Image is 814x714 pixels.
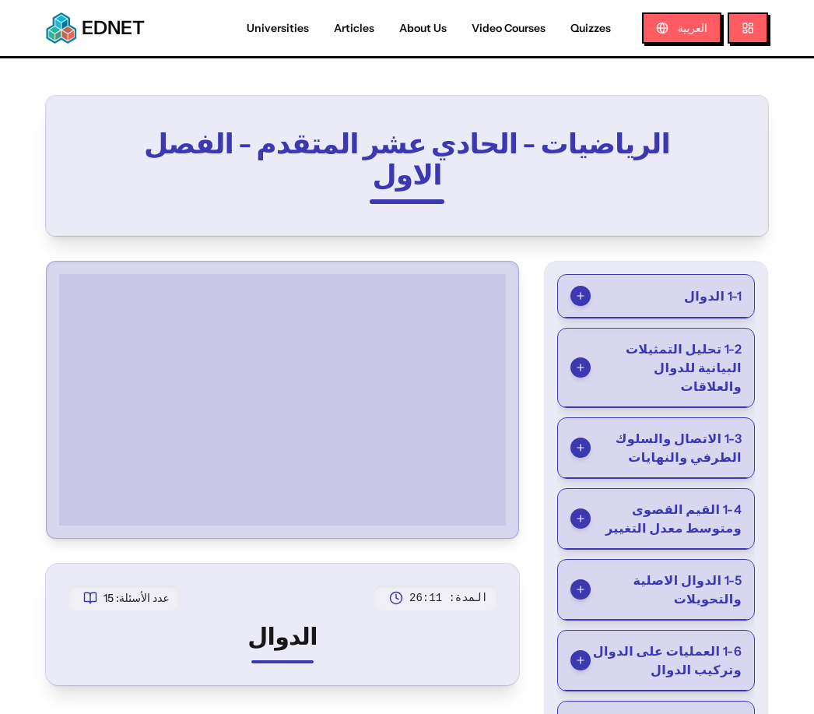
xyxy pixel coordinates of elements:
[459,20,558,37] a: Video Courses
[321,20,387,37] a: Articles
[387,20,459,37] a: About Us
[558,489,754,549] button: 1-4 القيم القصوى ومتوسط معدل التغيير
[234,20,321,37] a: Universities
[591,500,742,537] span: 1-4 القيم القصوى ومتوسط معدل التغيير
[68,623,497,651] h2: الدوال
[104,590,170,606] span: عدد الأسئلة: 15
[409,590,488,606] span: المدة: 26:11
[558,329,754,407] button: 1-2 تحليل التمثيلات البيانية للدوال والعلاقات
[46,12,77,44] img: EDNET
[558,631,754,691] button: 1-6 العمليات على الدوال وتركيب الدوال
[591,642,742,679] span: 1-6 العمليات على الدوال وتركيب الدوال
[558,275,754,318] button: 1-1 الدوال
[109,128,705,190] h2: الرياضيات - الحادي عشر المتقدم - الفصل الاول
[591,339,742,396] span: 1-2 تحليل التمثيلات البيانية للدوال والعلاقات
[684,287,742,305] span: 1-1 الدوال
[591,429,742,466] span: 1-3 الاتصال والسلوك الطرفي والنهايات
[558,560,754,620] button: 1-5 الدوال الاصلية والتحويلات
[591,571,742,608] span: 1-5 الدوال الاصلية والتحويلات
[82,16,145,40] span: EDNET
[558,418,754,478] button: 1-3 الاتصال والسلوك الطرفي والنهايات
[46,12,145,44] a: EDNETEDNET
[558,20,623,37] a: Quizzes
[642,12,721,44] button: العربية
